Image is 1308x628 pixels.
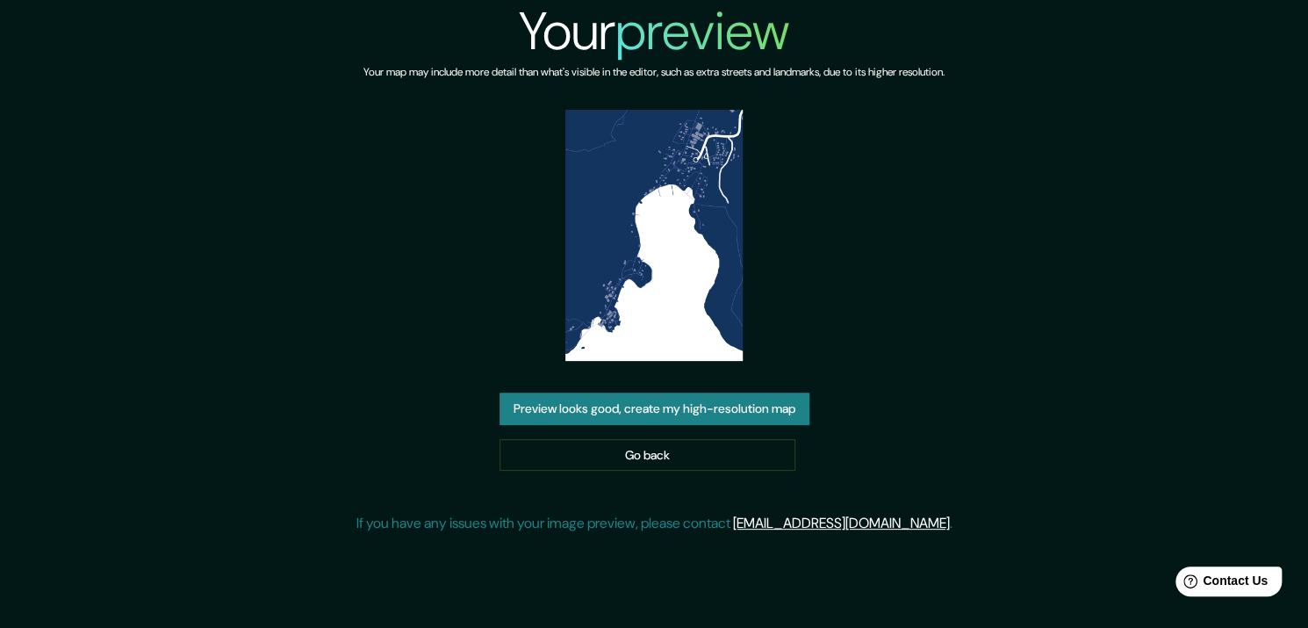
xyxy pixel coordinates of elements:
[1152,559,1289,609] iframe: Help widget launcher
[363,63,945,82] h6: Your map may include more detail than what's visible in the editor, such as extra streets and lan...
[733,514,950,532] a: [EMAIL_ADDRESS][DOMAIN_NAME]
[499,439,795,472] a: Go back
[499,393,809,425] button: Preview looks good, create my high-resolution map
[565,110,743,361] img: created-map-preview
[356,513,952,534] p: If you have any issues with your image preview, please contact .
